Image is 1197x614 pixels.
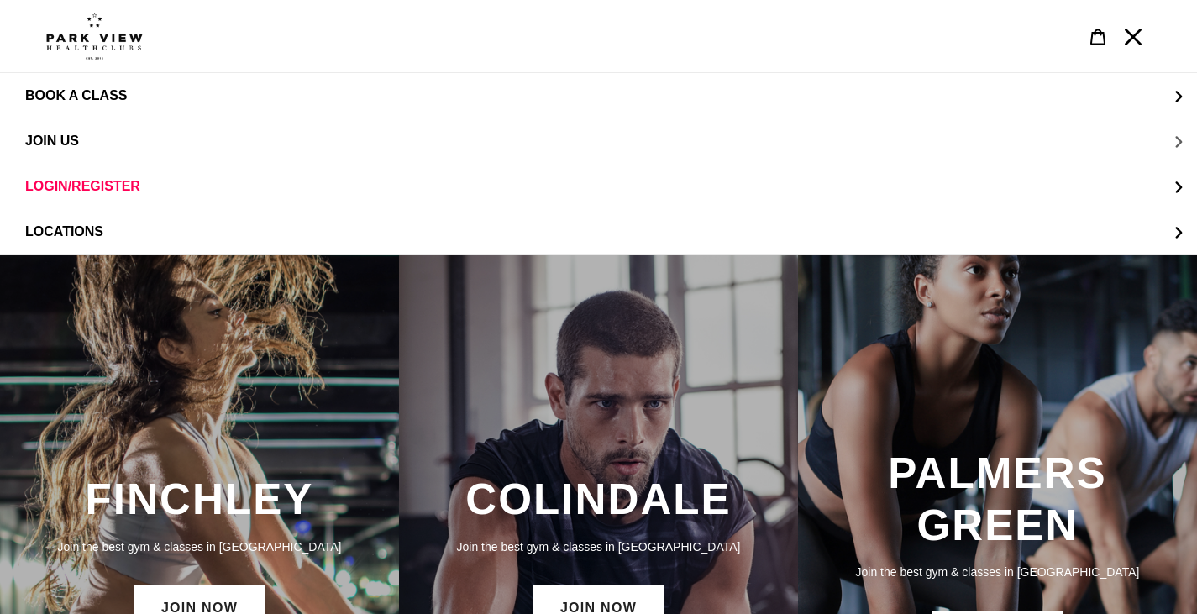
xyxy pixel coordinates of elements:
img: Park view health clubs is a gym near you. [46,13,143,60]
h3: FINCHLEY [17,474,382,525]
span: LOGIN/REGISTER [25,179,140,194]
p: Join the best gym & classes in [GEOGRAPHIC_DATA] [815,563,1180,581]
span: BOOK A CLASS [25,88,127,103]
h3: COLINDALE [416,474,781,525]
span: JOIN US [25,134,79,149]
p: Join the best gym & classes in [GEOGRAPHIC_DATA] [17,538,382,556]
span: LOCATIONS [25,224,103,239]
p: Join the best gym & classes in [GEOGRAPHIC_DATA] [416,538,781,556]
button: Menu [1116,18,1151,55]
h3: PALMERS GREEN [815,448,1180,551]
